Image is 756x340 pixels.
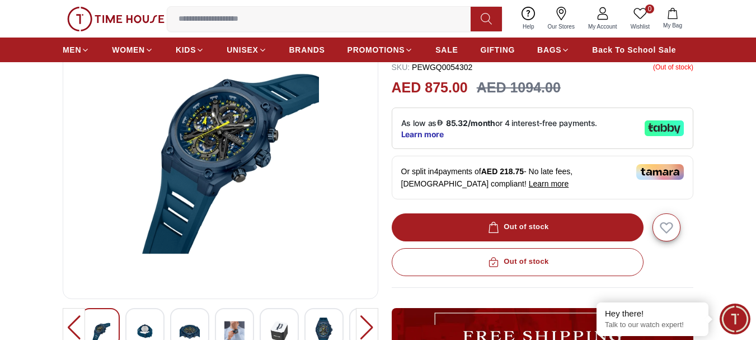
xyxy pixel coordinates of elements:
[227,40,266,60] a: UNISEX
[392,77,468,99] h2: AED 875.00
[392,62,473,73] p: PEWGQ0054302
[626,22,654,31] span: Wishlist
[72,21,369,290] img: POLICE SONIC Men's Multifunction Blue Dial Watch - PEWGQ0054302
[348,44,405,55] span: PROMOTIONS
[480,40,515,60] a: GIFTING
[537,44,561,55] span: BAGS
[541,4,581,33] a: Our Stores
[605,320,700,330] p: Talk to our watch expert!
[477,77,561,99] h3: AED 1094.00
[624,4,656,33] a: 0Wishlist
[659,21,687,30] span: My Bag
[584,22,622,31] span: My Account
[289,44,325,55] span: BRANDS
[592,40,676,60] a: Back To School Sale
[645,4,654,13] span: 0
[348,40,414,60] a: PROMOTIONS
[289,40,325,60] a: BRANDS
[392,156,694,199] div: Or split in 4 payments of - No late fees, [DEMOGRAPHIC_DATA] compliant!
[656,6,689,32] button: My Bag
[227,44,258,55] span: UNISEX
[112,44,145,55] span: WOMEN
[518,22,539,31] span: Help
[481,167,524,176] span: AED 218.75
[392,63,410,72] span: SKU :
[592,44,676,55] span: Back To School Sale
[112,40,153,60] a: WOMEN
[516,4,541,33] a: Help
[529,179,569,188] span: Learn more
[435,44,458,55] span: SALE
[176,40,204,60] a: KIDS
[537,40,570,60] a: BAGS
[63,44,81,55] span: MEN
[67,7,165,31] img: ...
[176,44,196,55] span: KIDS
[636,164,684,180] img: Tamara
[435,40,458,60] a: SALE
[720,304,750,334] div: Chat Widget
[480,44,515,55] span: GIFTING
[653,62,693,73] p: ( Out of stock )
[543,22,579,31] span: Our Stores
[63,40,90,60] a: MEN
[605,308,700,319] div: Hey there!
